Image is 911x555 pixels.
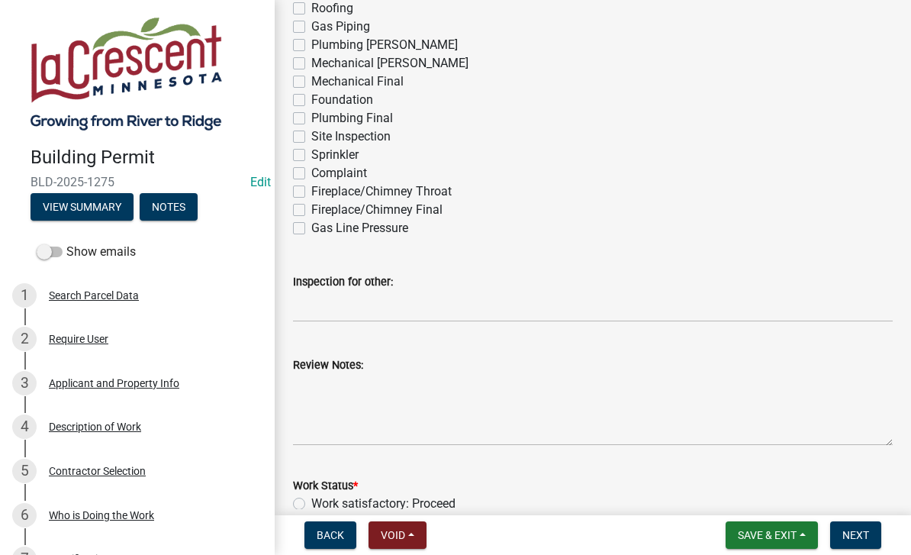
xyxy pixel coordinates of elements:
[293,481,358,492] label: Work Status
[140,193,198,221] button: Notes
[311,73,404,91] label: Mechanical Final
[250,175,271,189] a: Edit
[311,164,367,182] label: Complaint
[140,202,198,214] wm-modal-confirm: Notes
[311,109,393,127] label: Plumbing Final
[311,18,370,36] label: Gas Piping
[311,182,452,201] label: Fireplace/Chimney Throat
[49,466,146,476] div: Contractor Selection
[311,146,359,164] label: Sprinkler
[49,421,141,432] div: Description of Work
[293,277,393,288] label: Inspection for other:
[49,510,154,521] div: Who is Doing the Work
[31,193,134,221] button: View Summary
[311,54,468,73] label: Mechanical [PERSON_NAME]
[31,147,262,169] h4: Building Permit
[49,290,139,301] div: Search Parcel Data
[311,219,408,237] label: Gas Line Pressure
[12,459,37,483] div: 5
[738,529,797,541] span: Save & Exit
[304,521,356,549] button: Back
[842,529,869,541] span: Next
[311,127,391,146] label: Site Inspection
[12,503,37,528] div: 6
[726,521,818,549] button: Save & Exit
[369,521,427,549] button: Void
[250,175,271,189] wm-modal-confirm: Edit Application Number
[12,415,37,439] div: 4
[311,201,443,219] label: Fireplace/Chimney Final
[37,243,136,261] label: Show emails
[31,202,134,214] wm-modal-confirm: Summary
[12,283,37,308] div: 1
[31,16,222,131] img: City of La Crescent, Minnesota
[830,521,881,549] button: Next
[311,495,455,513] label: Work satisfactory: Proceed
[49,378,179,389] div: Applicant and Property Info
[311,91,373,109] label: Foundation
[49,334,108,344] div: Require User
[317,529,344,541] span: Back
[12,327,37,351] div: 2
[31,175,244,189] span: BLD-2025-1275
[381,529,405,541] span: Void
[293,360,363,371] label: Review Notes:
[12,371,37,395] div: 3
[311,36,458,54] label: Plumbing [PERSON_NAME]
